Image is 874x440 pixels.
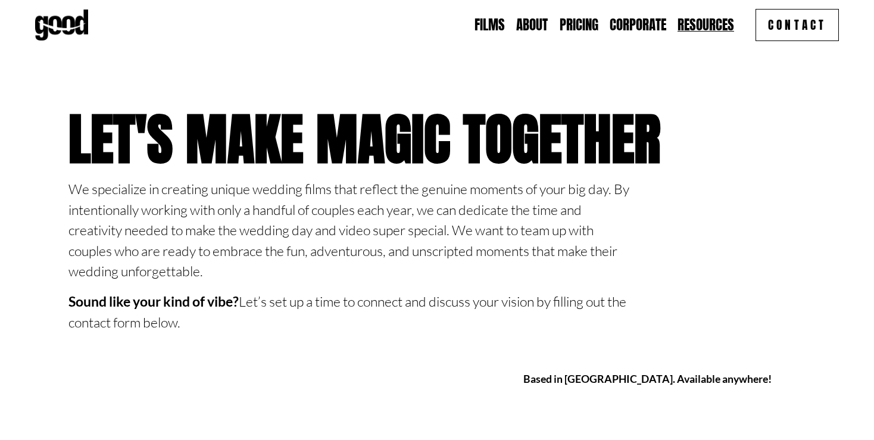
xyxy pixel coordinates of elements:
[68,179,636,282] p: We specialize in creating unique wedding films that reflect the genuine moments of your big day. ...
[678,15,734,35] a: folder dropdown
[610,15,666,35] a: Corporate
[560,15,598,35] a: Pricing
[475,15,505,35] a: Films
[68,291,636,332] p: Let’s set up a time to connect and discuss your vision by filling out the contact form below.
[756,9,839,41] a: Contact
[68,97,661,181] strong: Let's Make Magic Together
[68,293,239,310] strong: Sound like your kind of vibe?
[523,372,772,385] strong: Based in [GEOGRAPHIC_DATA]. Available anywhere!
[678,17,734,33] span: Resources
[516,15,548,35] a: About
[35,10,88,40] img: Good Feeling Films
